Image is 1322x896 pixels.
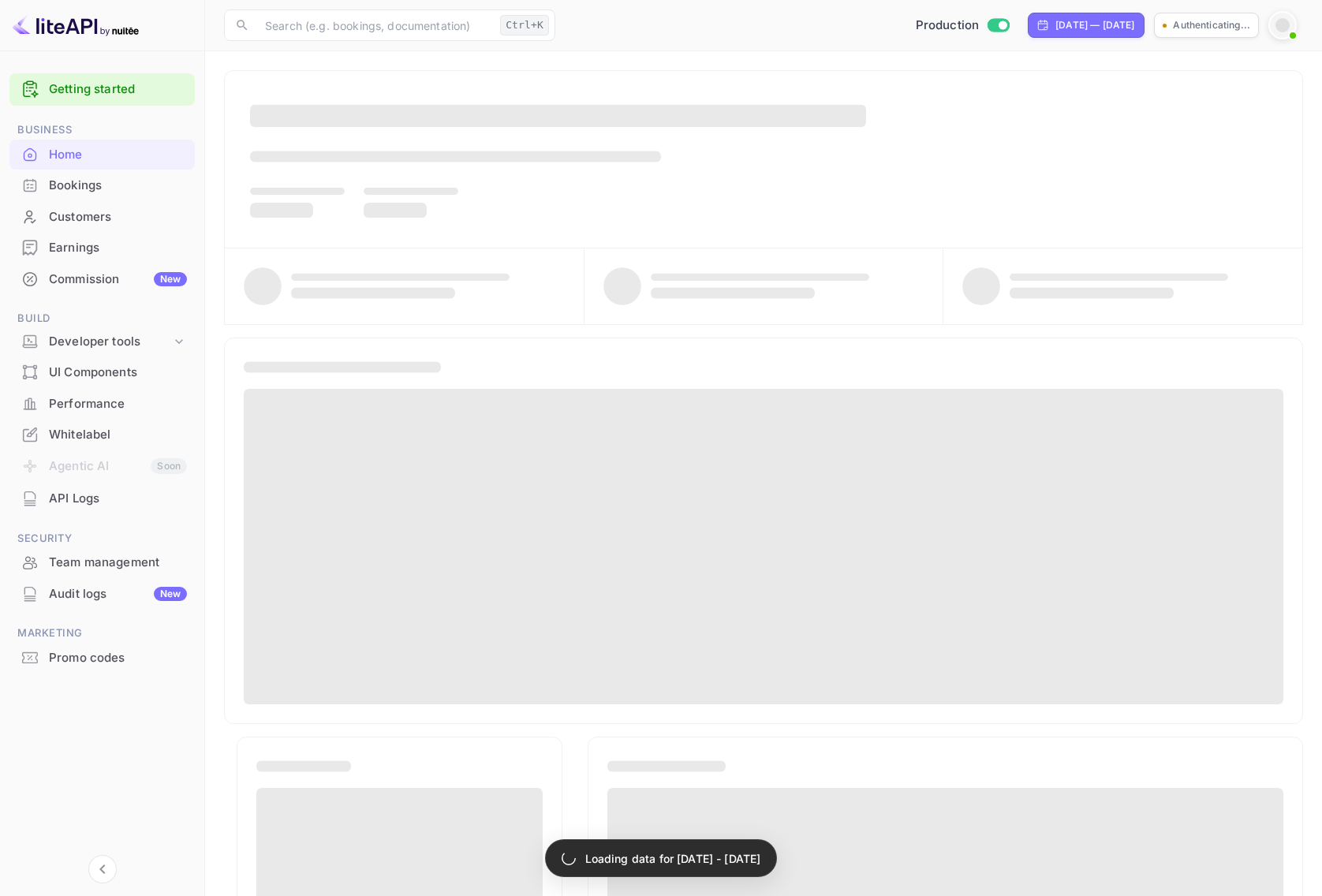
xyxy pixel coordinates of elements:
[9,530,195,547] span: Security
[9,140,195,170] div: Home
[9,579,195,610] div: Audit logsNew
[9,310,195,327] span: Build
[9,483,195,513] a: API Logs
[9,420,195,450] div: Whitelabel
[49,177,187,195] div: Bookings
[9,547,195,578] div: Team management
[49,490,187,508] div: API Logs
[909,17,1016,35] div: Switch to Sandbox mode
[585,850,761,867] p: Loading data for [DATE] - [DATE]
[49,364,187,382] div: UI Components
[9,625,195,642] span: Marketing
[49,239,187,257] div: Earnings
[9,643,195,672] a: Promo codes
[9,121,195,139] span: Business
[9,264,195,295] div: CommissionNew
[49,649,187,667] div: Promo codes
[49,395,187,413] div: Performance
[256,9,494,41] input: Search (e.g. bookings, documentation)
[9,233,195,263] div: Earnings
[9,140,195,169] a: Home
[13,13,139,38] img: LiteAPI logo
[49,146,187,164] div: Home
[9,202,195,233] div: Customers
[9,170,195,200] a: Bookings
[9,643,195,674] div: Promo codes
[9,420,195,449] a: Whitelabel
[9,357,195,388] div: UI Components
[1055,18,1134,32] div: [DATE] — [DATE]
[49,80,187,99] a: Getting started
[9,202,195,231] a: Customers
[9,389,195,418] a: Performance
[49,271,187,289] div: Commission
[916,17,980,35] span: Production
[9,233,195,262] a: Earnings
[49,208,187,226] div: Customers
[49,554,187,572] div: Team management
[154,272,187,286] div: New
[9,389,195,420] div: Performance
[9,579,195,608] a: Audit logsNew
[9,264,195,293] a: CommissionNew
[9,483,195,514] div: API Logs
[88,855,117,883] button: Collapse navigation
[1173,18,1250,32] p: Authenticating...
[9,328,195,356] div: Developer tools
[9,170,195,201] div: Bookings
[154,587,187,601] div: New
[500,15,549,35] div: Ctrl+K
[49,426,187,444] div: Whitelabel
[49,585,187,603] div: Audit logs
[49,333,171,351] div: Developer tools
[9,547,195,577] a: Team management
[9,73,195,106] div: Getting started
[9,357,195,386] a: UI Components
